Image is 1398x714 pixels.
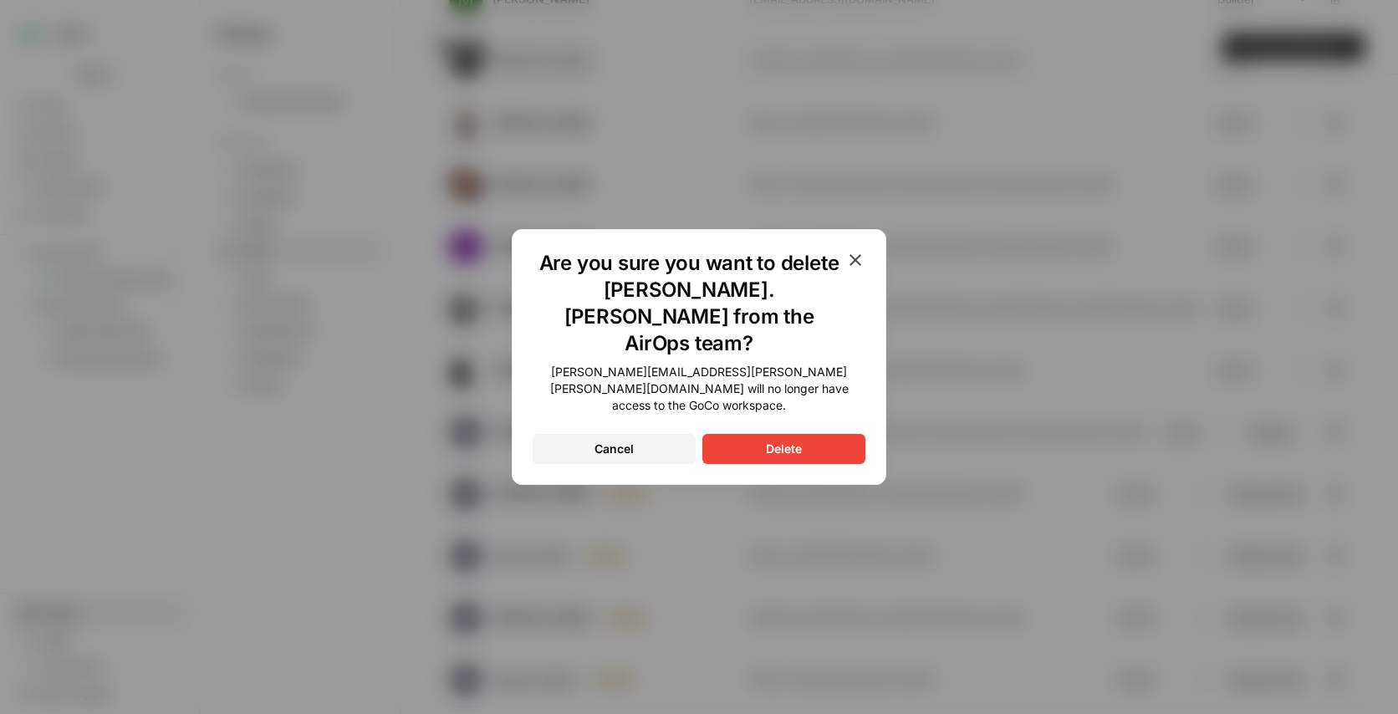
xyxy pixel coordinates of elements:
div: Cancel [594,441,634,457]
button: Delete [702,434,865,464]
h1: Are you sure you want to delete [PERSON_NAME].[PERSON_NAME] from the AirOps team? [533,250,845,357]
div: [PERSON_NAME][EMAIL_ADDRESS][PERSON_NAME][PERSON_NAME][DOMAIN_NAME] will no longer have access to... [533,364,865,414]
button: Cancel [533,434,696,464]
div: Delete [766,441,802,457]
